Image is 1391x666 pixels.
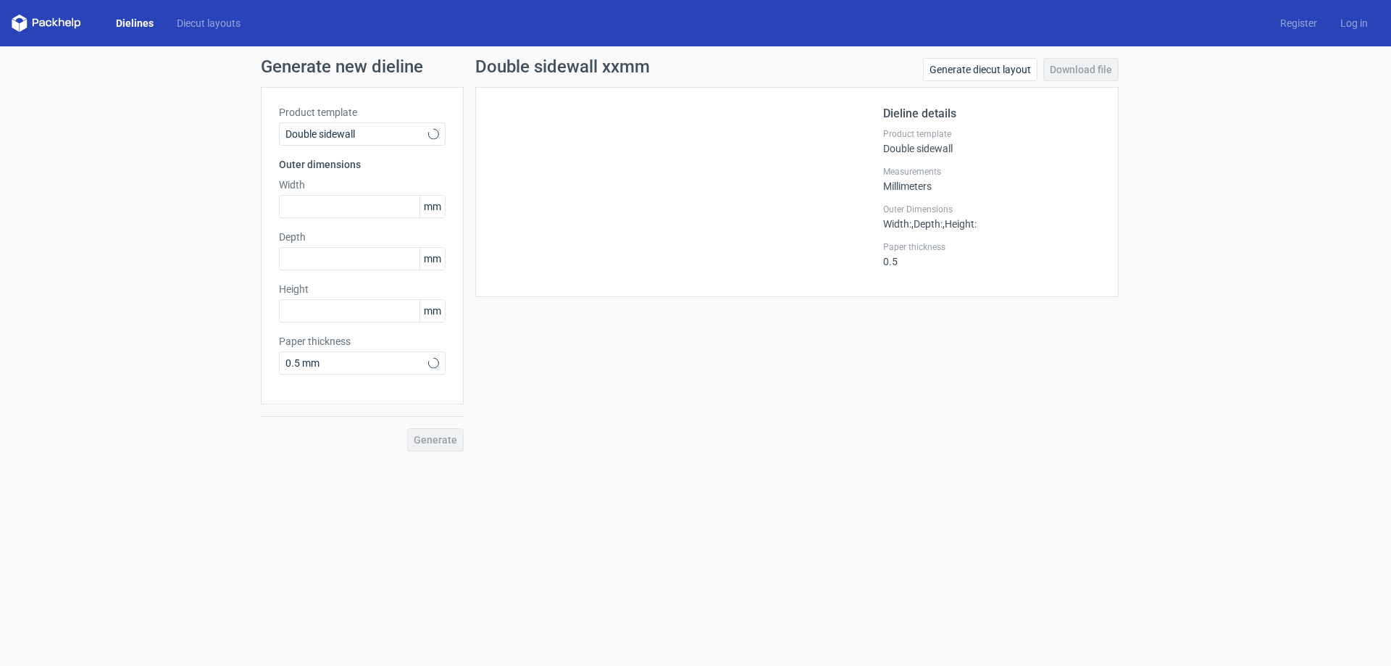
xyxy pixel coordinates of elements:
[104,16,165,30] a: Dielines
[883,105,1100,122] h2: Dieline details
[419,248,445,270] span: mm
[883,241,1100,267] div: 0.5
[419,300,445,322] span: mm
[285,127,428,141] span: Double sidewall
[279,334,446,349] label: Paper thickness
[1329,16,1379,30] a: Log in
[475,58,650,75] h1: Double sidewall xxmm
[883,218,911,230] span: Width :
[285,356,428,370] span: 0.5 mm
[883,204,1100,215] label: Outer Dimensions
[279,230,446,244] label: Depth
[279,157,446,172] h3: Outer dimensions
[279,282,446,296] label: Height
[923,58,1037,81] a: Generate diecut layout
[883,128,1100,140] label: Product template
[261,58,1130,75] h1: Generate new dieline
[1269,16,1329,30] a: Register
[165,16,252,30] a: Diecut layouts
[883,241,1100,253] label: Paper thickness
[911,218,943,230] span: , Depth :
[883,166,1100,178] label: Measurements
[883,166,1100,192] div: Millimeters
[883,128,1100,154] div: Double sidewall
[279,105,446,120] label: Product template
[419,196,445,217] span: mm
[943,218,977,230] span: , Height :
[279,178,446,192] label: Width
